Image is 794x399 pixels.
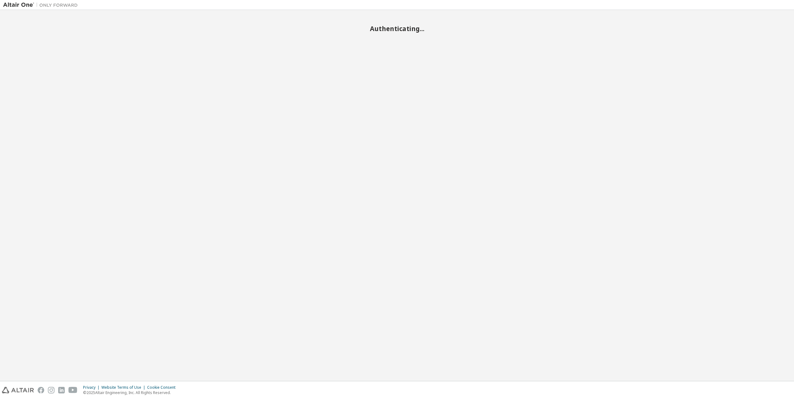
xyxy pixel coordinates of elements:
h2: Authenticating... [3,25,791,33]
div: Website Terms of Use [101,385,147,390]
p: © 2025 Altair Engineering, Inc. All Rights Reserved. [83,390,179,395]
img: youtube.svg [68,387,77,393]
img: facebook.svg [38,387,44,393]
img: Altair One [3,2,81,8]
img: instagram.svg [48,387,54,393]
div: Privacy [83,385,101,390]
img: altair_logo.svg [2,387,34,393]
div: Cookie Consent [147,385,179,390]
img: linkedin.svg [58,387,65,393]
